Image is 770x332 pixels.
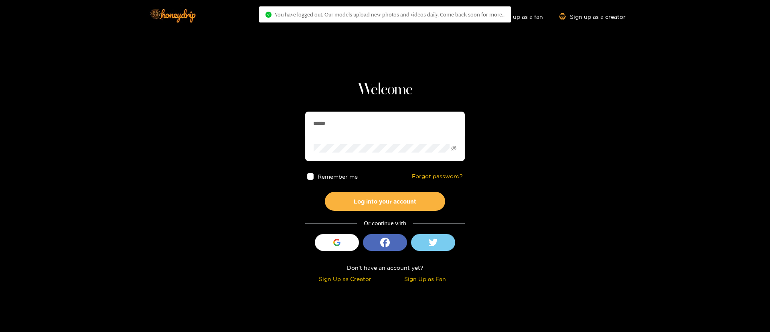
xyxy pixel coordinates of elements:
span: check-circle [265,12,272,18]
a: Sign up as a fan [488,13,543,20]
div: Sign Up as Fan [387,274,463,283]
button: Log into your account [325,192,445,211]
span: You have logged out. Our models upload new photos and videos daily. Come back soon for more.. [275,11,505,18]
span: Remember me [318,173,358,179]
div: Don't have an account yet? [305,263,465,272]
div: Or continue with [305,219,465,228]
div: Sign Up as Creator [307,274,383,283]
h1: Welcome [305,80,465,100]
a: Sign up as a creator [559,13,626,20]
a: Forgot password? [412,173,463,180]
span: eye-invisible [451,146,456,151]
